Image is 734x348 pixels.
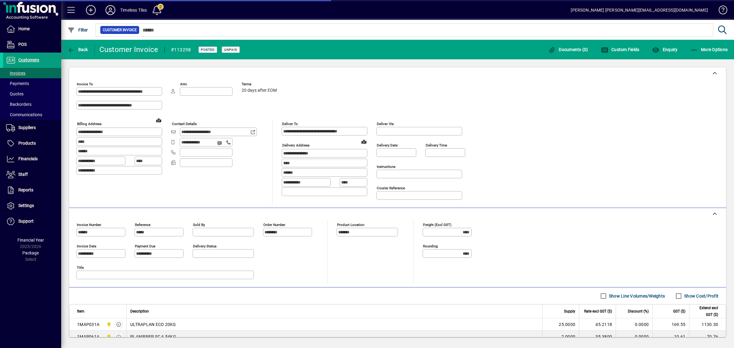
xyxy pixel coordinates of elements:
span: Backorders [6,102,32,107]
span: Home [18,26,30,31]
span: Payments [6,81,29,86]
div: Timeless Tiles [120,5,147,15]
mat-label: Invoice number [77,223,101,227]
td: 0.0000 [616,318,652,331]
span: Reports [18,187,33,192]
button: Profile [101,5,120,16]
a: Home [3,21,61,37]
button: Custom Fields [599,44,641,55]
a: Communications [3,109,61,120]
span: Quotes [6,91,24,96]
mat-label: Delivery status [193,244,217,248]
a: Products [3,136,61,151]
a: Financials [3,151,61,167]
a: POS [3,37,61,52]
span: Discount (%) [628,308,649,315]
mat-label: Reference [135,223,150,227]
span: 2.0000 [562,334,576,340]
button: Back [66,44,90,55]
a: Reports [3,183,61,198]
button: Add [81,5,101,16]
span: 25.0000 [559,321,575,328]
a: Staff [3,167,61,182]
span: Filter [68,28,88,32]
mat-label: Order number [263,223,285,227]
span: Customers [18,57,39,62]
a: Support [3,214,61,229]
span: POS [18,42,27,47]
span: Dunedin [105,333,112,340]
span: Customer Invoice [103,27,137,33]
div: 35.3800 [583,334,612,340]
label: Show Line Volumes/Weights [608,293,665,299]
span: Support [18,219,34,224]
mat-label: Courier Reference [377,186,405,190]
span: Supply [564,308,575,315]
mat-label: Instructions [377,165,395,169]
mat-label: Invoice date [77,244,96,248]
td: 1130.30 [689,318,726,331]
td: 0.0000 [616,331,652,343]
span: More Options [691,47,728,52]
div: 1MAP031A [77,321,99,328]
mat-label: Title [77,265,84,270]
span: Back [68,47,88,52]
span: Staff [18,172,28,177]
span: Posted [201,48,215,52]
a: View on map [154,115,164,125]
mat-label: Delivery date [377,143,398,147]
a: Settings [3,198,61,213]
mat-label: Attn [180,82,187,86]
span: Rate excl GST ($) [584,308,612,315]
a: Invoices [3,68,61,78]
mat-label: Freight (excl GST) [423,223,451,227]
a: Suppliers [3,120,61,135]
mat-label: Sold by [193,223,205,227]
a: Knowledge Base [714,1,726,21]
span: Package [22,250,39,255]
span: PLANIPREP SC 4.54KG [130,334,176,340]
span: Terms [242,82,278,86]
span: Unpaid [224,48,237,52]
span: Products [18,141,36,146]
td: 70.76 [689,331,726,343]
span: Communications [6,112,42,117]
span: Documents (0) [548,47,588,52]
span: Invoices [6,71,25,76]
span: Item [77,308,84,315]
div: #113298 [171,45,191,55]
span: ULTRAPLAN ECO 20KG [130,321,176,328]
button: More Options [689,44,729,55]
span: Suppliers [18,125,36,130]
a: View on map [359,137,369,146]
div: 45.2118 [583,321,612,328]
button: Filter [66,24,90,35]
button: Enquiry [651,44,679,55]
div: 1MAP061A [77,334,99,340]
label: Show Cost/Profit [683,293,718,299]
span: 20 days after EOM [242,88,277,93]
td: 169.55 [652,318,689,331]
mat-label: Delivery time [426,143,447,147]
button: Send SMS [213,136,228,150]
span: Settings [18,203,34,208]
span: Dunedin [105,321,112,328]
mat-label: Invoice To [77,82,93,86]
mat-label: Deliver via [377,122,394,126]
mat-label: Deliver To [282,122,298,126]
mat-label: Rounding [423,244,438,248]
span: Extend excl GST ($) [693,305,718,318]
div: Customer Invoice [99,45,158,54]
span: Financial Year [17,238,44,242]
a: Payments [3,78,61,89]
mat-label: Payment due [135,244,155,248]
button: Documents (0) [547,44,590,55]
span: Description [130,308,149,315]
span: Financials [18,156,38,161]
a: Quotes [3,89,61,99]
a: Backorders [3,99,61,109]
div: [PERSON_NAME] [PERSON_NAME][EMAIL_ADDRESS][DOMAIN_NAME] [571,5,708,15]
td: 10.61 [652,331,689,343]
span: Custom Fields [601,47,639,52]
span: Enquiry [652,47,677,52]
